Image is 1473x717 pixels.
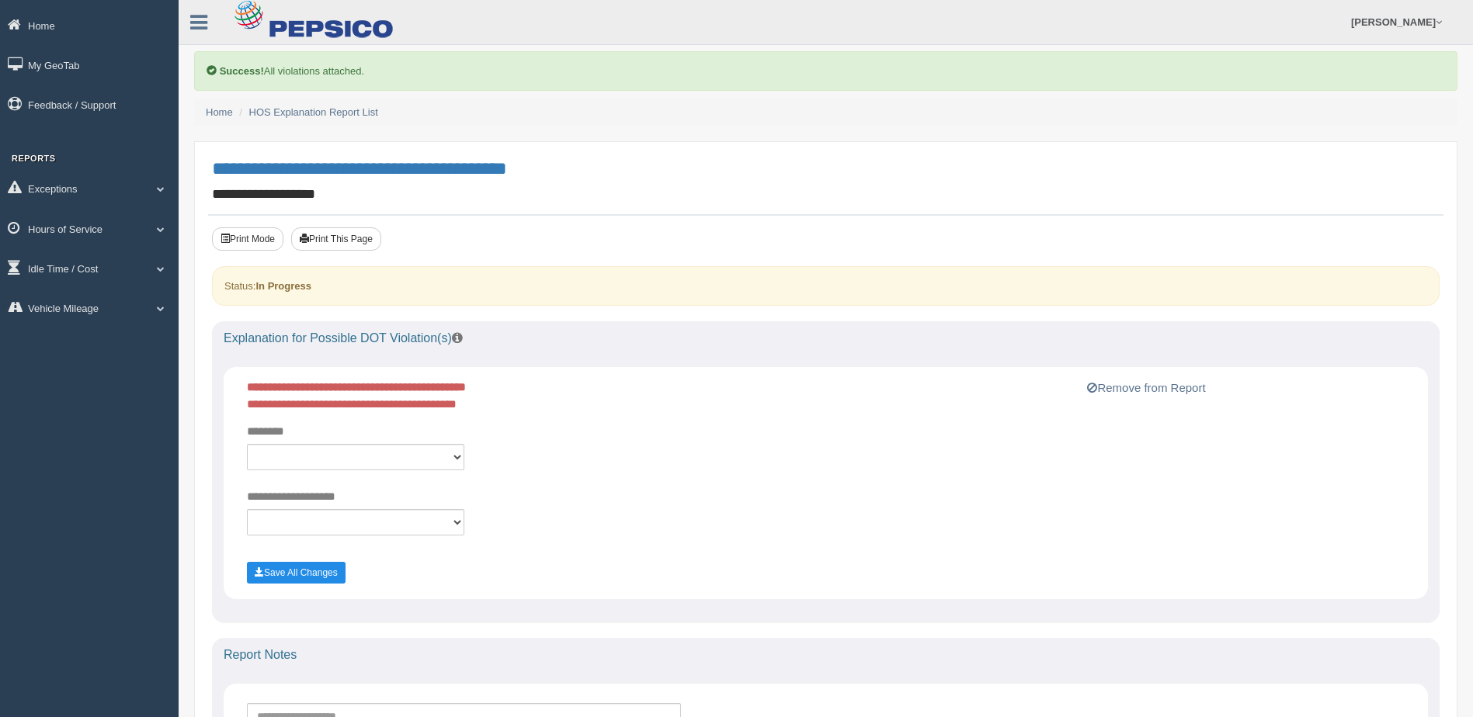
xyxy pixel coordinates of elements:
[212,638,1440,672] div: Report Notes
[291,227,381,251] button: Print This Page
[1082,379,1210,397] button: Remove from Report
[220,65,264,77] b: Success!
[212,227,283,251] button: Print Mode
[212,321,1440,355] div: Explanation for Possible DOT Violation(s)
[206,106,233,118] a: Home
[194,51,1457,91] div: All violations attached.
[255,280,311,292] strong: In Progress
[212,266,1440,306] div: Status:
[249,106,378,118] a: HOS Explanation Report List
[247,562,346,584] button: Save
